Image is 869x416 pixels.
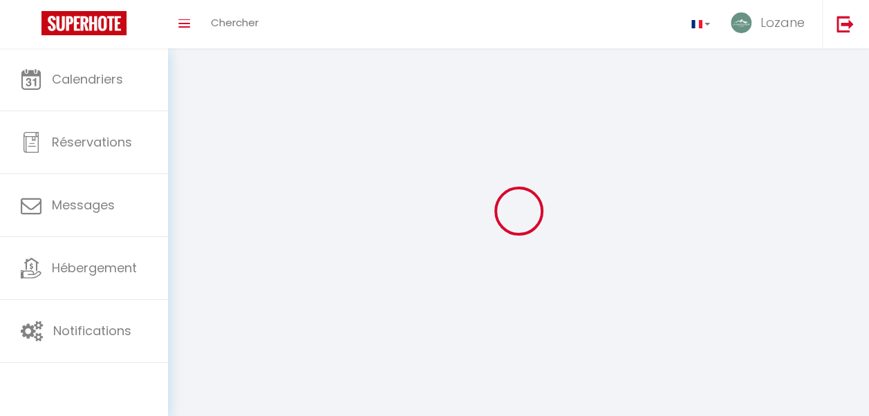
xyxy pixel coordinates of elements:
span: Lozane [760,14,805,31]
img: Super Booking [41,11,127,35]
span: Calendriers [52,70,123,88]
span: Notifications [53,322,131,339]
span: Hébergement [52,259,137,276]
img: logout [837,15,854,32]
span: Chercher [211,15,259,30]
span: Messages [52,196,115,214]
button: Ouvrir le widget de chat LiveChat [11,6,53,47]
img: ... [731,12,751,33]
span: Réservations [52,133,132,151]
